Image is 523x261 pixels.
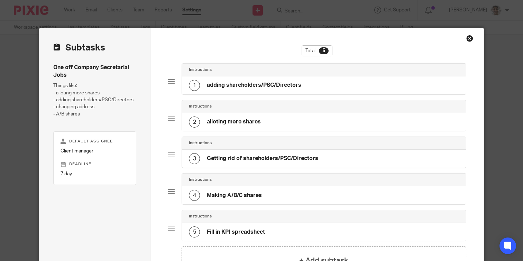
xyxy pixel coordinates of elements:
[466,35,473,42] div: Close this dialog window
[61,139,129,144] p: Default assignee
[189,80,200,91] div: 1
[53,64,136,79] h4: One off Company Secretarial Jobs
[189,226,200,237] div: 5
[53,42,105,54] h2: Subtasks
[207,155,318,162] h4: Getting rid of shareholders/PSC/Directors
[207,118,261,125] h4: alloting more shares
[302,45,332,56] div: Total
[189,214,212,219] h4: Instructions
[61,161,129,167] p: Deadline
[189,67,212,73] h4: Instructions
[189,177,212,183] h4: Instructions
[189,140,212,146] h4: Instructions
[207,229,265,236] h4: Fill in KPI spreadsheet
[53,82,136,118] p: Things like: - alloting more shares - adding shareholders/PSC/Directors - changing address - A/B ...
[61,170,129,177] p: 7 day
[319,47,329,54] div: 5
[207,192,262,199] h4: Making A/B/C shares
[189,104,212,109] h4: Instructions
[61,148,129,155] p: Client manager
[189,190,200,201] div: 4
[207,82,301,89] h4: adding shareholders/PSC/Directors
[189,153,200,164] div: 3
[189,116,200,128] div: 2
